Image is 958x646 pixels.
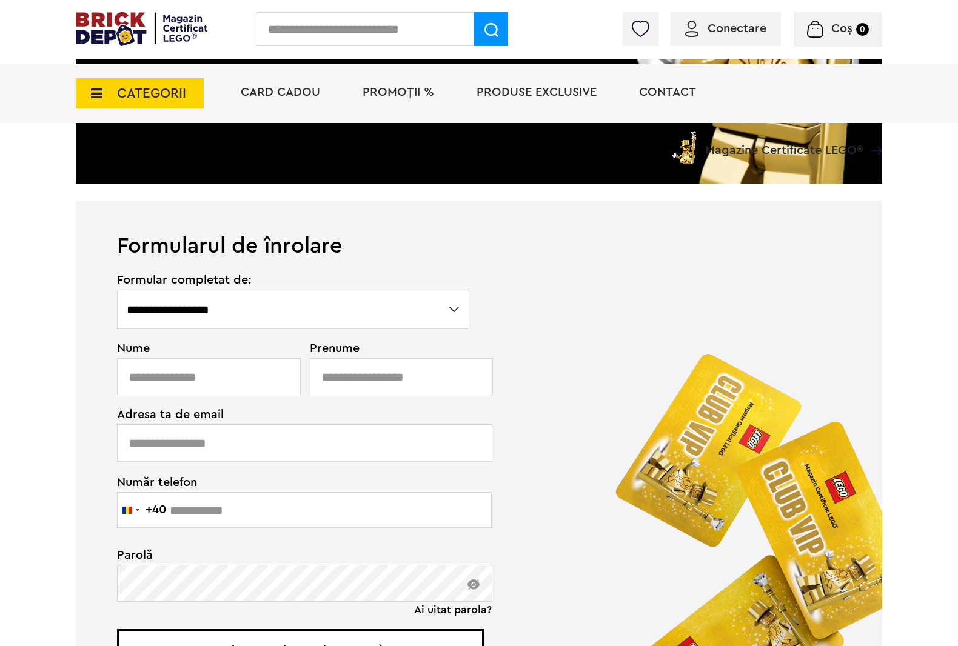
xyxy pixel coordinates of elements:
[708,22,766,35] span: Conectare
[414,604,492,616] a: Ai uitat parola?
[310,342,471,355] span: Prenume
[241,86,320,98] a: Card Cadou
[117,549,471,561] span: Parolă
[117,342,294,355] span: Nume
[856,23,869,36] small: 0
[117,274,471,286] span: Formular completat de:
[863,128,882,141] a: Magazine Certificate LEGO®
[146,504,166,516] div: +40
[118,493,166,527] button: Selected country
[685,22,766,35] a: Conectare
[117,475,471,488] span: Număr telefon
[117,87,186,100] span: CATEGORII
[639,86,696,98] a: Contact
[363,86,434,98] a: PROMOȚII %
[831,22,852,35] span: Coș
[76,201,882,257] h1: Formularul de înrolare
[705,128,863,156] span: Magazine Certificate LEGO®
[117,408,471,421] span: Adresa ta de email
[477,86,597,98] a: Produse exclusive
